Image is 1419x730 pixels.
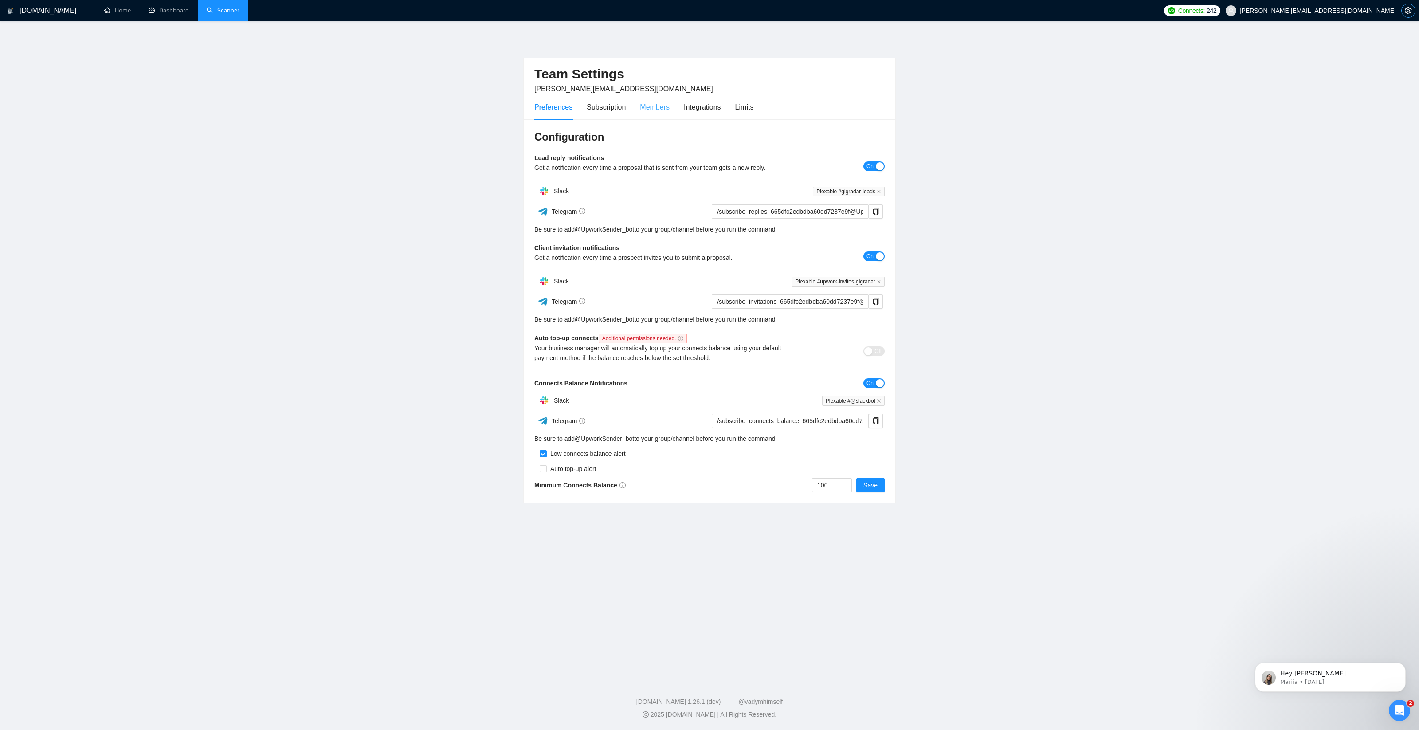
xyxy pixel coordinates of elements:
span: info-circle [579,208,585,214]
a: @UpworkSender_bot [575,224,634,234]
span: Off [874,346,882,356]
a: [DOMAIN_NAME] 1.26.1 (dev) [636,698,721,705]
div: Limits [735,102,754,113]
button: Save [856,478,885,492]
span: close [877,279,881,284]
span: copy [869,417,882,424]
div: Get a notification every time a prospect invites you to submit a proposal. [534,253,797,263]
span: Slack [554,188,569,195]
img: upwork-logo.png [1168,7,1175,14]
a: @UpworkSender_bot [575,434,634,443]
button: copy [869,414,883,428]
span: Telegram [552,417,586,424]
button: copy [869,204,883,219]
div: Get a notification every time a proposal that is sent from your team gets a new reply. [534,163,797,173]
span: On [866,378,874,388]
iframe: Intercom live chat [1389,700,1410,721]
span: info-circle [678,336,683,341]
div: Be sure to add to your group/channel before you run the command [534,314,885,324]
span: [PERSON_NAME][EMAIL_ADDRESS][DOMAIN_NAME] [534,85,713,93]
div: Low connects balance alert [547,449,626,459]
span: Telegram [552,208,586,215]
img: ww3wtPAAAAAElFTkSuQmCC [537,206,549,217]
span: user [1228,8,1234,14]
a: setting [1401,7,1415,14]
b: Minimum Connects Balance [534,482,626,489]
div: Be sure to add to your group/channel before you run the command [534,224,885,234]
span: Save [863,480,878,490]
img: hpQkSZIkSZIkSZIkSZIkSZIkSZIkSZIkSZIkSZIkSZIkSZIkSZIkSZIkSZIkSZIkSZIkSZIkSZIkSZIkSZIkSZIkSZIkSZIkS... [535,182,553,200]
span: 242 [1207,6,1216,16]
span: copy [869,298,882,305]
span: Connects: [1178,6,1205,16]
b: Connects Balance Notifications [534,380,627,387]
img: ww3wtPAAAAAElFTkSuQmCC [537,415,549,426]
span: Plexable #gigradar-leads [813,187,885,196]
h2: Team Settings [534,65,885,83]
span: 2 [1407,700,1414,707]
a: homeHome [104,7,131,14]
button: setting [1401,4,1415,18]
img: hpQkSZIkSZIkSZIkSZIkSZIkSZIkSZIkSZIkSZIkSZIkSZIkSZIkSZIkSZIkSZIkSZIkSZIkSZIkSZIkSZIkSZIkSZIkSZIkS... [535,272,553,290]
span: close [877,189,881,194]
div: Members [640,102,670,113]
iframe: Intercom notifications message [1242,644,1419,706]
div: Subscription [587,102,626,113]
div: Auto top-up alert [547,464,596,474]
span: Telegram [552,298,586,305]
button: copy [869,294,883,309]
a: @UpworkSender_bot [575,314,634,324]
div: Integrations [684,102,721,113]
span: Plexable #upwork-invites-gigradar [792,277,885,287]
div: Be sure to add to your group/channel before you run the command [534,434,885,443]
span: Additional permissions needed. [599,334,687,343]
span: info-circle [619,482,626,488]
h3: Configuration [534,130,885,144]
span: Slack [554,397,569,404]
div: 2025 [DOMAIN_NAME] | All Rights Reserved. [7,710,1412,719]
span: Plexable #@slackbot [822,396,885,406]
div: Your business manager will automatically top up your connects balance using your default payment ... [534,343,797,363]
b: Lead reply notifications [534,154,604,161]
span: info-circle [579,418,585,424]
b: Auto top-up connects [534,334,690,341]
span: info-circle [579,298,585,304]
span: copy [869,208,882,215]
img: logo [8,4,14,18]
b: Client invitation notifications [534,244,619,251]
a: dashboardDashboard [149,7,189,14]
a: @vadymhimself [738,698,783,705]
span: Slack [554,278,569,285]
span: On [866,161,874,171]
a: searchScanner [207,7,239,14]
span: close [877,399,881,403]
span: copyright [643,711,649,718]
img: hpQkSZIkSZIkSZIkSZIkSZIkSZIkSZIkSZIkSZIkSZIkSZIkSZIkSZIkSZIkSZIkSZIkSZIkSZIkSZIkSZIkSZIkSZIkSZIkS... [535,392,553,409]
span: On [866,251,874,261]
img: ww3wtPAAAAAElFTkSuQmCC [537,296,549,307]
div: Preferences [534,102,572,113]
